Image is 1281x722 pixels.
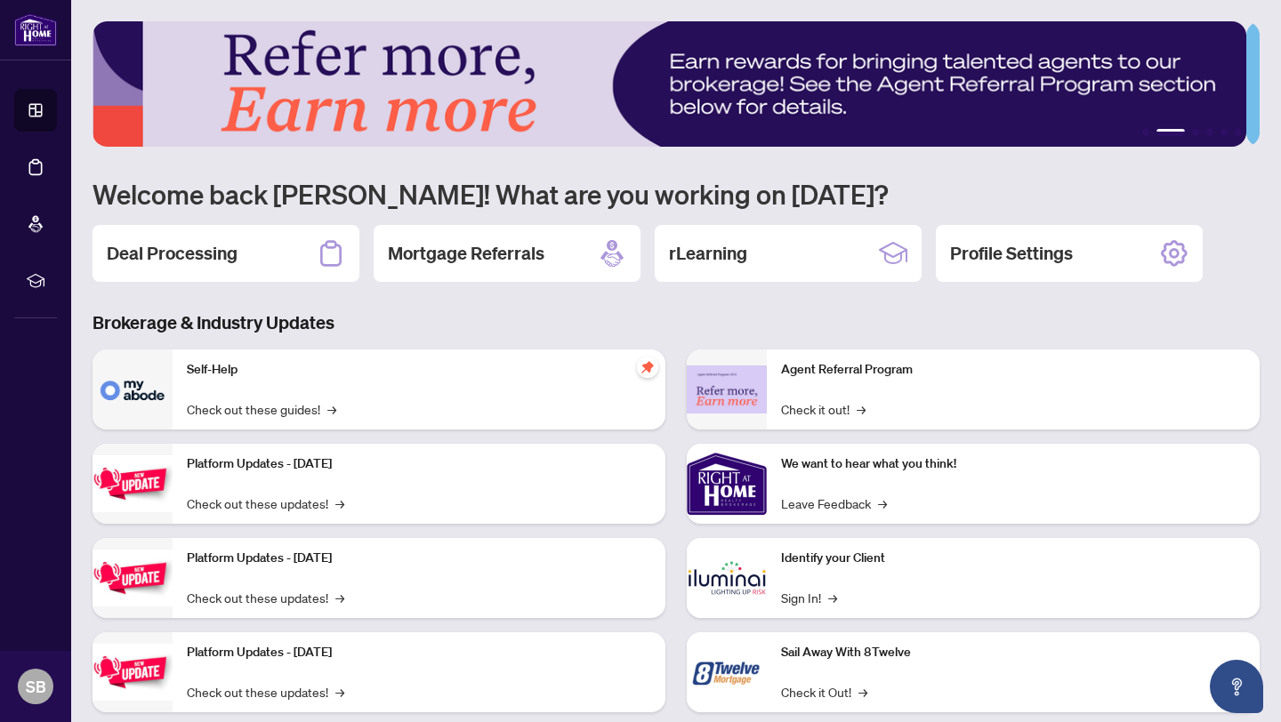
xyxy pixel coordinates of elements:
img: Agent Referral Program [687,365,767,414]
p: Platform Updates - [DATE] [187,454,651,474]
p: Agent Referral Program [781,360,1245,380]
button: 4 [1206,129,1213,136]
a: Check it out!→ [781,399,866,419]
span: → [335,493,344,513]
span: → [857,399,866,419]
a: Check out these updates!→ [187,588,344,607]
h1: Welcome back [PERSON_NAME]! What are you working on [DATE]? [93,177,1260,211]
a: Sign In!→ [781,588,837,607]
a: Check out these guides!→ [187,399,336,419]
a: Check out these updates!→ [187,493,344,513]
button: 6 [1235,129,1242,136]
p: Self-Help [187,360,651,380]
a: Check out these updates!→ [187,682,344,702]
span: → [335,682,344,702]
a: Leave Feedback→ [781,493,887,513]
p: We want to hear what you think! [781,454,1245,474]
img: We want to hear what you think! [687,444,767,524]
img: Self-Help [93,349,173,429]
span: → [327,399,336,419]
img: Platform Updates - June 23, 2025 [93,644,173,700]
p: Sail Away With 8Twelve [781,643,1245,662]
p: Identify your Client [781,549,1245,568]
h2: Deal Processing [107,241,238,266]
button: 2 [1156,129,1185,136]
p: Platform Updates - [DATE] [187,549,651,568]
img: Platform Updates - July 8, 2025 [93,550,173,606]
h3: Brokerage & Industry Updates [93,310,1260,335]
span: SB [26,674,46,699]
span: → [828,588,837,607]
span: pushpin [637,357,658,378]
span: → [878,493,887,513]
button: 1 [1142,129,1149,136]
button: Open asap [1210,660,1263,713]
img: Slide 1 [93,21,1246,147]
span: → [335,588,344,607]
h2: Mortgage Referrals [388,241,544,266]
img: logo [14,13,57,46]
span: → [858,682,867,702]
img: Sail Away With 8Twelve [687,632,767,712]
p: Platform Updates - [DATE] [187,643,651,662]
h2: Profile Settings [950,241,1073,266]
a: Check it Out!→ [781,682,867,702]
button: 5 [1221,129,1228,136]
img: Identify your Client [687,538,767,618]
h2: rLearning [669,241,747,266]
img: Platform Updates - July 21, 2025 [93,455,173,511]
button: 3 [1192,129,1199,136]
